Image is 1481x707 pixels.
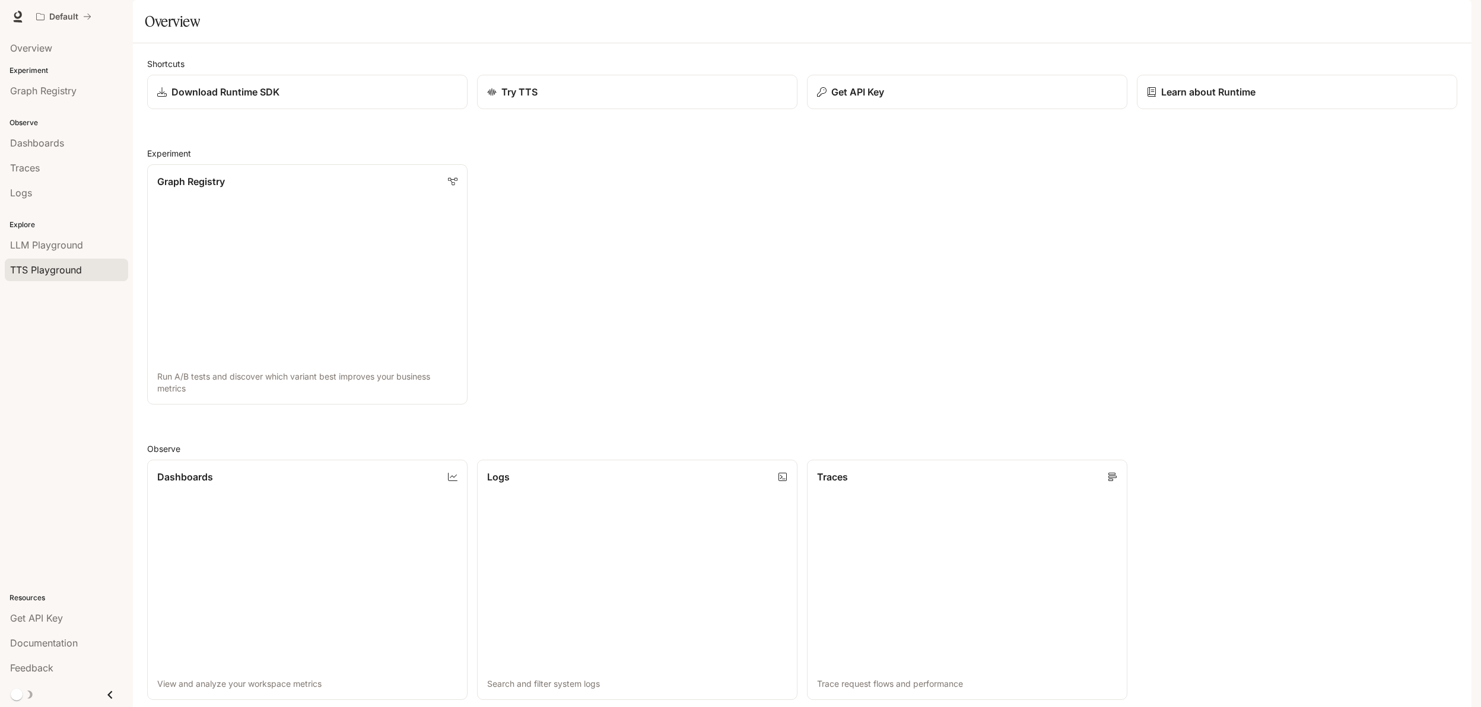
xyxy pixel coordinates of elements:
[501,85,538,99] p: Try TTS
[157,371,457,394] p: Run A/B tests and discover which variant best improves your business metrics
[477,460,797,700] a: LogsSearch and filter system logs
[147,460,468,700] a: DashboardsView and analyze your workspace metrics
[487,470,510,484] p: Logs
[157,470,213,484] p: Dashboards
[807,75,1127,109] button: Get API Key
[147,164,468,405] a: Graph RegistryRun A/B tests and discover which variant best improves your business metrics
[817,470,848,484] p: Traces
[147,147,1457,160] h2: Experiment
[831,85,884,99] p: Get API Key
[147,75,468,109] a: Download Runtime SDK
[171,85,279,99] p: Download Runtime SDK
[31,5,97,28] button: All workspaces
[477,75,797,109] a: Try TTS
[1137,75,1457,109] a: Learn about Runtime
[157,174,225,189] p: Graph Registry
[145,9,200,33] h1: Overview
[807,460,1127,700] a: TracesTrace request flows and performance
[147,442,1457,455] h2: Observe
[817,678,1117,690] p: Trace request flows and performance
[487,678,787,690] p: Search and filter system logs
[157,678,457,690] p: View and analyze your workspace metrics
[147,58,1457,70] h2: Shortcuts
[1161,85,1256,99] p: Learn about Runtime
[49,12,78,22] p: Default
